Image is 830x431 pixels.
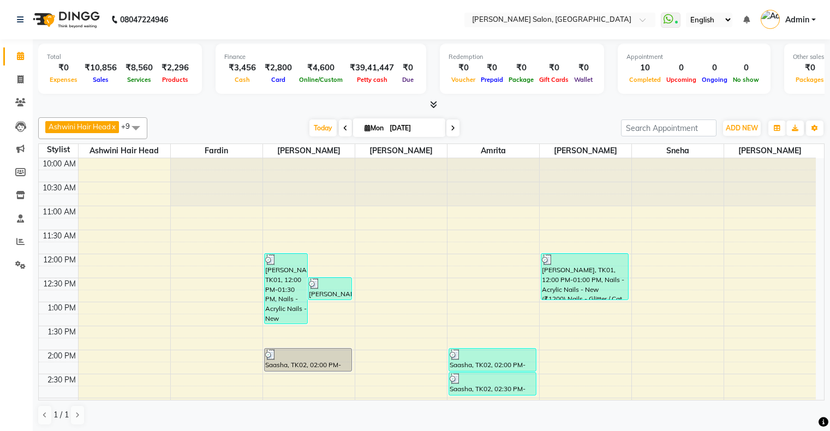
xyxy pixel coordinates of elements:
[386,120,441,136] input: 2025-09-01
[478,76,506,83] span: Prepaid
[260,62,296,74] div: ₹2,800
[40,182,78,194] div: 10:30 AM
[296,76,345,83] span: Online/Custom
[79,144,170,158] span: Ashwini Hair Head
[47,52,193,62] div: Total
[41,278,78,290] div: 12:30 PM
[571,62,595,74] div: ₹0
[309,119,337,136] span: Today
[664,76,699,83] span: Upcoming
[157,62,193,74] div: ₹2,296
[45,302,78,314] div: 1:00 PM
[449,52,595,62] div: Redemption
[632,144,724,158] span: Sneha
[45,326,78,338] div: 1:30 PM
[28,4,103,35] img: logo
[224,52,417,62] div: Finance
[449,349,536,371] div: Saasha, TK02, 02:00 PM-02:30 PM, Nails - Acrylic Nails - New
[793,62,827,74] div: ₹0
[540,144,631,158] span: [PERSON_NAME]
[571,76,595,83] span: Wallet
[355,144,447,158] span: [PERSON_NAME]
[45,398,78,410] div: 3:00 PM
[730,62,762,74] div: 0
[761,10,780,29] img: Admin
[449,76,478,83] span: Voucher
[478,62,506,74] div: ₹0
[536,76,571,83] span: Gift Cards
[265,254,308,324] div: [PERSON_NAME], TK01, 12:00 PM-01:30 PM, Nails - Acrylic Nails - New (₹1200),Nails - Glitter / Cat...
[723,121,761,136] button: ADD NEW
[40,158,78,170] div: 10:00 AM
[40,230,78,242] div: 11:30 AM
[224,62,260,74] div: ₹3,456
[53,409,69,421] span: 1 / 1
[785,14,809,26] span: Admin
[41,254,78,266] div: 12:00 PM
[111,122,116,131] a: x
[399,76,416,83] span: Due
[506,76,536,83] span: Package
[90,76,111,83] span: Sales
[724,144,816,158] span: [PERSON_NAME]
[296,62,345,74] div: ₹4,600
[626,52,762,62] div: Appointment
[121,122,138,130] span: +9
[664,62,699,74] div: 0
[265,349,352,371] div: Saasha, TK02, 02:00 PM-02:30 PM, Nails - Acrylic Nails - New
[47,76,80,83] span: Expenses
[263,144,355,158] span: [PERSON_NAME]
[730,76,762,83] span: No show
[699,62,730,74] div: 0
[626,62,664,74] div: 10
[124,76,154,83] span: Services
[40,206,78,218] div: 11:00 AM
[447,144,539,158] span: Amrita
[398,62,417,74] div: ₹0
[121,62,157,74] div: ₹8,560
[47,62,80,74] div: ₹0
[45,350,78,362] div: 2:00 PM
[45,374,78,386] div: 2:30 PM
[621,119,716,136] input: Search Appointment
[362,124,386,132] span: Mon
[449,373,536,395] div: Saasha, TK02, 02:30 PM-03:00 PM, Nails - Glitter / Cat Eye / Falling Glitter / Chrome - New (₹700)
[268,76,288,83] span: Card
[699,76,730,83] span: Ongoing
[536,62,571,74] div: ₹0
[308,278,351,300] div: [PERSON_NAME], TK01, 12:30 PM-01:00 PM, Nails - Acrylic Nails - New (₹1200)
[232,76,253,83] span: Cash
[449,62,478,74] div: ₹0
[726,124,758,132] span: ADD NEW
[626,76,664,83] span: Completed
[159,76,191,83] span: Products
[354,76,390,83] span: Petty cash
[793,76,827,83] span: Packages
[541,254,629,300] div: [PERSON_NAME], TK01, 12:00 PM-01:00 PM, Nails - Acrylic Nails - New (₹1200),Nails - Glitter / Cat...
[39,144,78,155] div: Stylist
[345,62,398,74] div: ₹39,41,447
[120,4,168,35] b: 08047224946
[171,144,262,158] span: Fardin
[506,62,536,74] div: ₹0
[49,122,111,131] span: Ashwini Hair Head
[80,62,121,74] div: ₹10,856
